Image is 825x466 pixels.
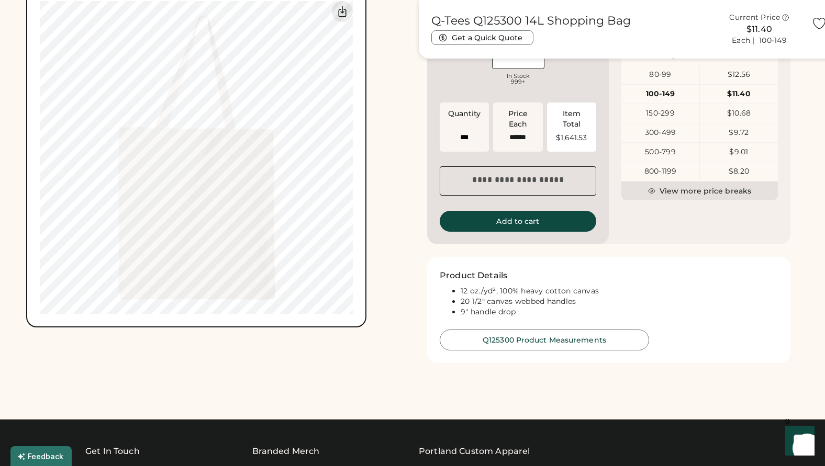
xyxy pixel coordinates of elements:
[461,307,778,317] li: 9" handle drop
[553,134,590,141] div: $1,641.53
[492,73,544,85] div: In Stock 999+
[621,89,699,99] div: 100-149
[732,36,787,46] div: Each | 100-149
[332,1,353,22] div: Download Back Mockup
[431,30,533,45] button: Get a Quick Quote
[700,89,778,99] div: $11.40
[621,128,699,138] div: 300-499
[431,14,631,28] h1: Q-Tees Q125300 14L Shopping Bag
[448,109,481,119] div: Quantity
[621,70,699,80] div: 80-99
[621,166,699,177] div: 800-1199
[85,445,140,458] div: Get In Touch
[713,23,805,36] div: $11.40
[700,166,778,177] div: $8.20
[440,211,596,232] button: Add to cart
[553,109,590,130] div: Item Total
[252,445,320,458] div: Branded Merch
[461,297,778,307] li: 20 1/2" canvas webbed handles
[621,147,699,157] div: 500-799
[700,70,778,80] div: $12.56
[440,269,507,282] h2: Product Details
[775,419,820,464] iframe: Front Chat
[419,445,530,458] a: Portland Custom Apparel
[700,108,778,119] div: $10.68
[621,181,778,200] button: View more price breaks
[440,329,649,350] button: Q125300 Product Measurements
[729,13,780,23] div: Current Price
[499,109,536,130] div: Price Each
[700,128,778,138] div: $9.72
[621,108,699,119] div: 150-299
[700,147,778,157] div: $9.01
[461,286,778,297] li: 12 oz./yd², 100% heavy cotton canvas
